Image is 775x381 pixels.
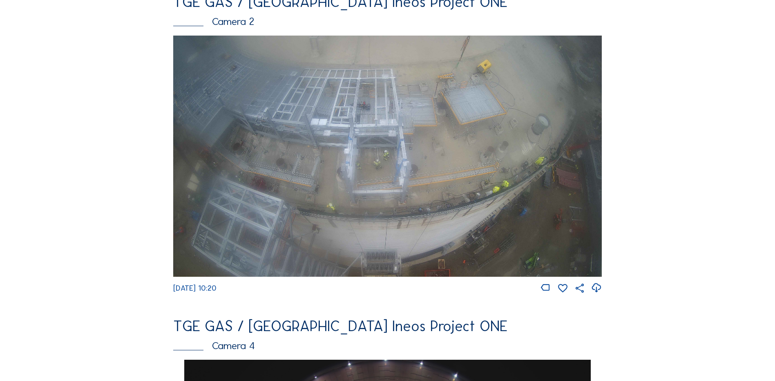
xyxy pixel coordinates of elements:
div: TGE GAS / [GEOGRAPHIC_DATA] Ineos Project ONE [173,319,602,334]
div: Camera 4 [173,341,602,351]
span: [DATE] 10:20 [173,284,217,293]
img: Image [173,36,602,277]
div: Camera 2 [173,16,602,27]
